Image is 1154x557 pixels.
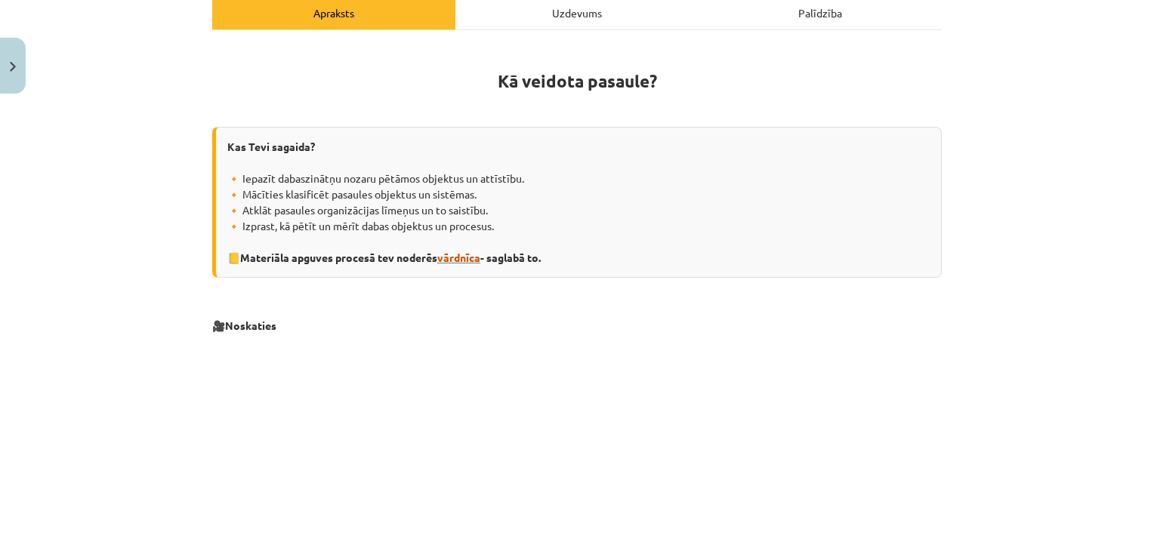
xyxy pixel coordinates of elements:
strong: Kā veidota pasaule? [498,70,657,92]
a: vārdnīca [437,251,480,264]
strong: Kas Tevi sagaida? [227,140,315,153]
strong: Noskaties [225,319,276,332]
strong: Materiāla apguves procesā tev noderēs - saglabā to. [240,251,541,264]
div: 🔸 Iepazīt dabaszinātņu nozaru pētāmos objektus un attīstību. 🔸 Mācīties klasificēt pasaules objek... [212,127,942,278]
p: 🎥 [212,318,942,334]
img: icon-close-lesson-0947bae3869378f0d4975bcd49f059093ad1ed9edebbc8119c70593378902aed.svg [10,62,16,72]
